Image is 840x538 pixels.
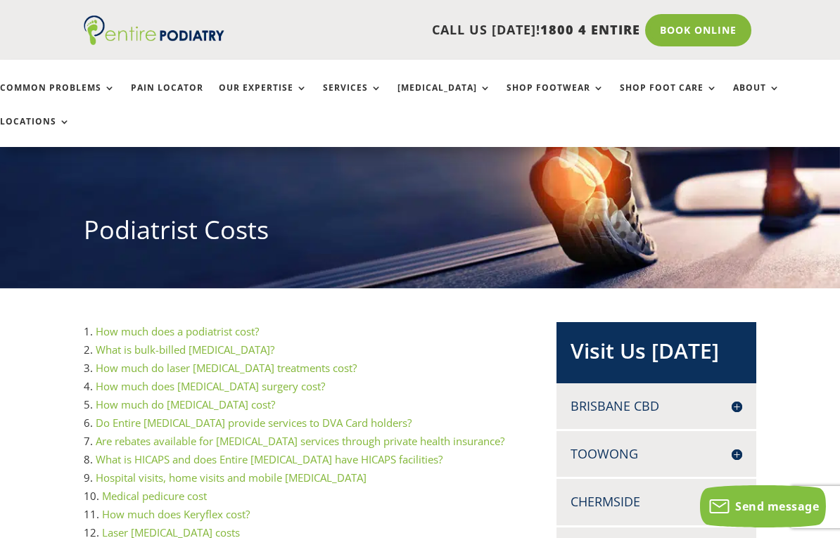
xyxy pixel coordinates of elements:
[96,452,443,466] a: What is HICAPS and does Entire [MEDICAL_DATA] have HICAPS facilities?
[96,361,357,375] a: How much do laser [MEDICAL_DATA] treatments cost?
[102,507,250,521] a: How much does Keryflex cost?
[700,485,826,527] button: Send message
[733,83,780,113] a: About
[96,416,412,430] a: Do Entire [MEDICAL_DATA] provide services to DVA Card holders?
[540,21,640,38] span: 1800 4 ENTIRE
[84,212,756,255] h1: Podiatrist Costs
[96,324,259,338] a: How much does a podiatrist cost?
[571,493,742,511] h4: Chermside
[96,397,275,411] a: How much do [MEDICAL_DATA] cost?
[96,434,504,448] a: Are rebates available for [MEDICAL_DATA] services through private health insurance?
[323,83,382,113] a: Services
[84,34,224,48] a: Entire Podiatry
[96,470,367,485] a: Hospital visits, home visits and mobile [MEDICAL_DATA]
[102,489,207,503] a: Medical pedicure cost
[571,336,742,373] h2: Visit Us [DATE]
[507,83,604,113] a: Shop Footwear
[397,83,491,113] a: [MEDICAL_DATA]
[620,83,718,113] a: Shop Foot Care
[131,83,203,113] a: Pain Locator
[571,445,742,463] h4: Toowong
[571,397,742,415] h4: Brisbane CBD
[735,499,819,514] span: Send message
[96,342,274,357] a: What is bulk-billed [MEDICAL_DATA]?
[233,21,639,39] p: CALL US [DATE]!
[645,14,751,46] a: Book Online
[96,379,325,393] a: How much does [MEDICAL_DATA] surgery cost?
[219,83,307,113] a: Our Expertise
[84,15,224,45] img: logo (1)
